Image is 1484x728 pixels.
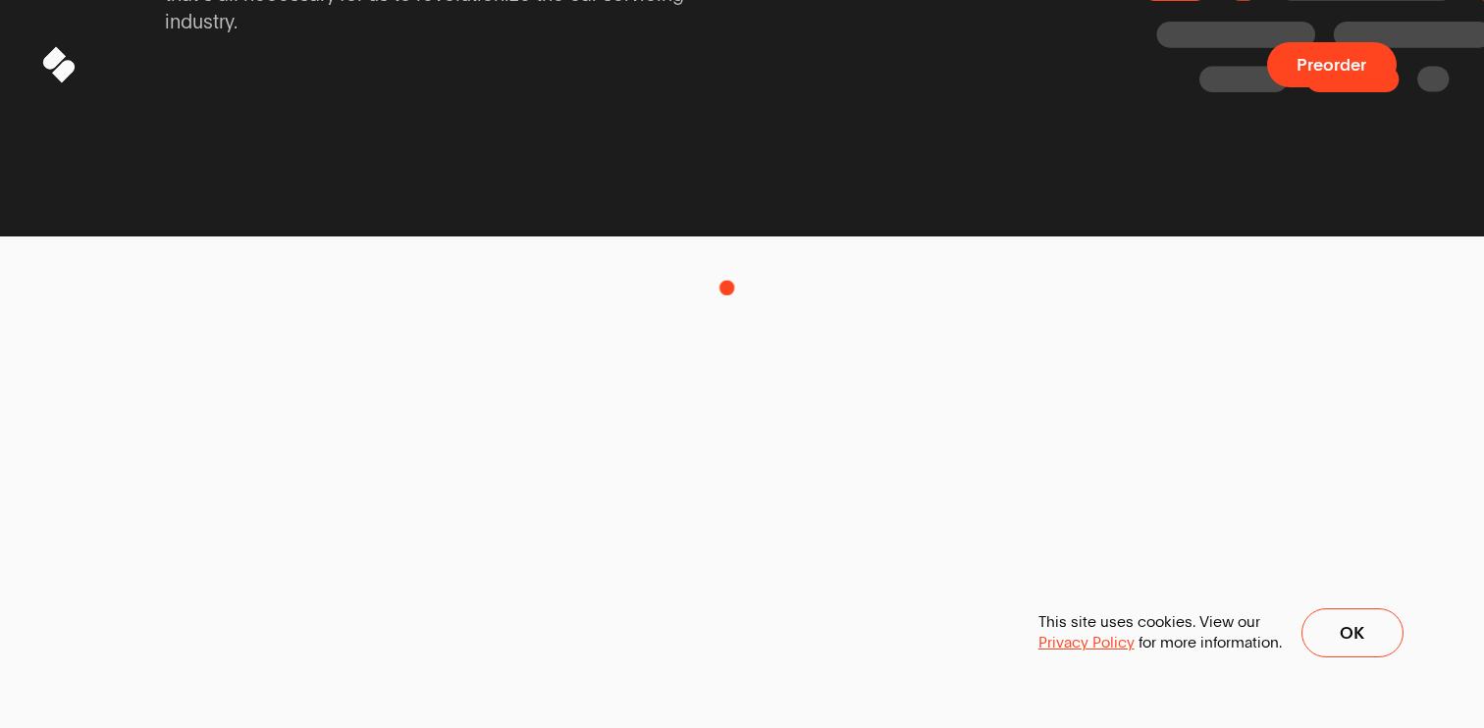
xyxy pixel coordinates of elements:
[517,643,851,663] span: A.I. Powered Health Scoring System
[1298,56,1367,74] span: Preorder
[1038,611,1282,653] p: This site uses cookies. View our for more information.
[1340,624,1364,642] span: Ok
[517,530,1345,572] span: Interact directly with your car with Personalized Insights & Service Reminders that analysis from...
[517,393,1437,429] span: Features
[517,485,615,505] span: SPARQ A.I.
[1267,42,1397,87] button: Preorder a SPARQ Diagnostics Device
[1301,608,1404,657] button: Ok
[1038,632,1135,652] a: Privacy Policy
